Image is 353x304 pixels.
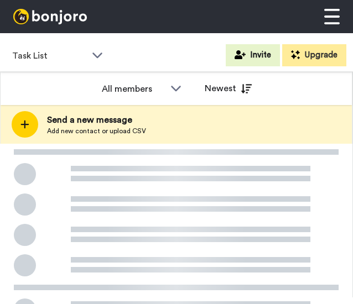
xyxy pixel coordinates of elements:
[196,77,260,99] button: Newest
[282,44,346,66] button: Upgrade
[12,49,86,62] span: Task List
[324,9,340,24] img: menu-white.svg
[47,113,146,127] span: Send a new message
[102,82,165,96] div: All members
[13,9,87,24] img: bj-logo-header-white.svg
[47,127,146,135] span: Add new contact or upload CSV
[226,44,280,66] button: Invite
